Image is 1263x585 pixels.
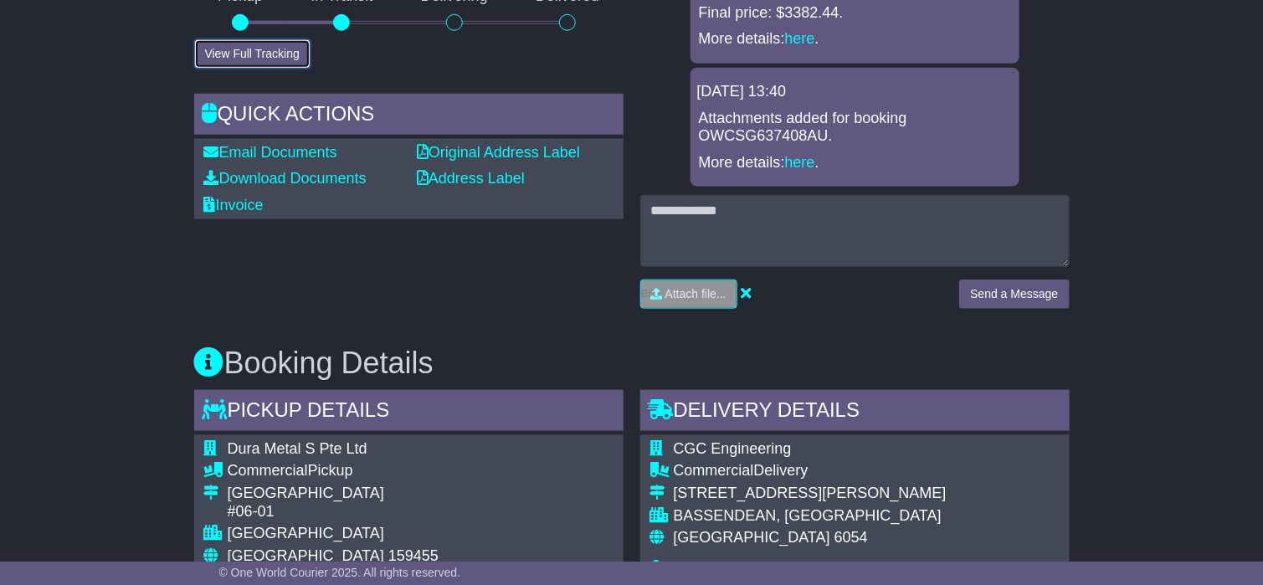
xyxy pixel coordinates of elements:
span: Commercial [674,462,754,479]
p: More details: . [699,154,1011,172]
a: Download Documents [204,170,367,187]
span: [GEOGRAPHIC_DATA] [228,547,384,564]
div: Pickup Details [194,390,624,435]
div: Quick Actions [194,94,624,139]
a: here [785,30,815,47]
a: Email Documents [204,144,337,161]
div: [GEOGRAPHIC_DATA] [228,485,607,503]
span: [GEOGRAPHIC_DATA] [674,529,830,546]
p: Final price: $3382.44. [699,4,1011,23]
div: #06-01 [228,503,607,521]
a: here [785,154,815,171]
h3: Booking Details [194,346,1070,380]
div: BASSENDEAN, [GEOGRAPHIC_DATA] [674,507,947,526]
a: Invoice [204,197,264,213]
button: Send a Message [959,280,1069,309]
div: [STREET_ADDRESS][PERSON_NAME] [674,485,947,503]
span: 159455 [388,547,439,564]
a: Address Label [417,170,525,187]
button: View Full Tracking [194,39,311,69]
span: 6054 [834,529,868,546]
span: [PERSON_NAME] [674,560,798,577]
p: More details: . [699,30,1011,49]
p: Attachments added for booking OWCSG637408AU. [699,110,1011,146]
div: Pickup [228,462,607,480]
span: Dura Metal S Pte Ltd [228,440,367,457]
span: © One World Courier 2025. All rights reserved. [219,566,461,579]
div: [DATE] 13:40 [697,83,1013,101]
div: Delivery [674,462,947,480]
span: CGC Engineering [674,440,792,457]
span: Commercial [228,462,308,479]
a: Original Address Label [417,144,580,161]
div: Delivery Details [640,390,1070,435]
div: [GEOGRAPHIC_DATA] [228,525,607,543]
